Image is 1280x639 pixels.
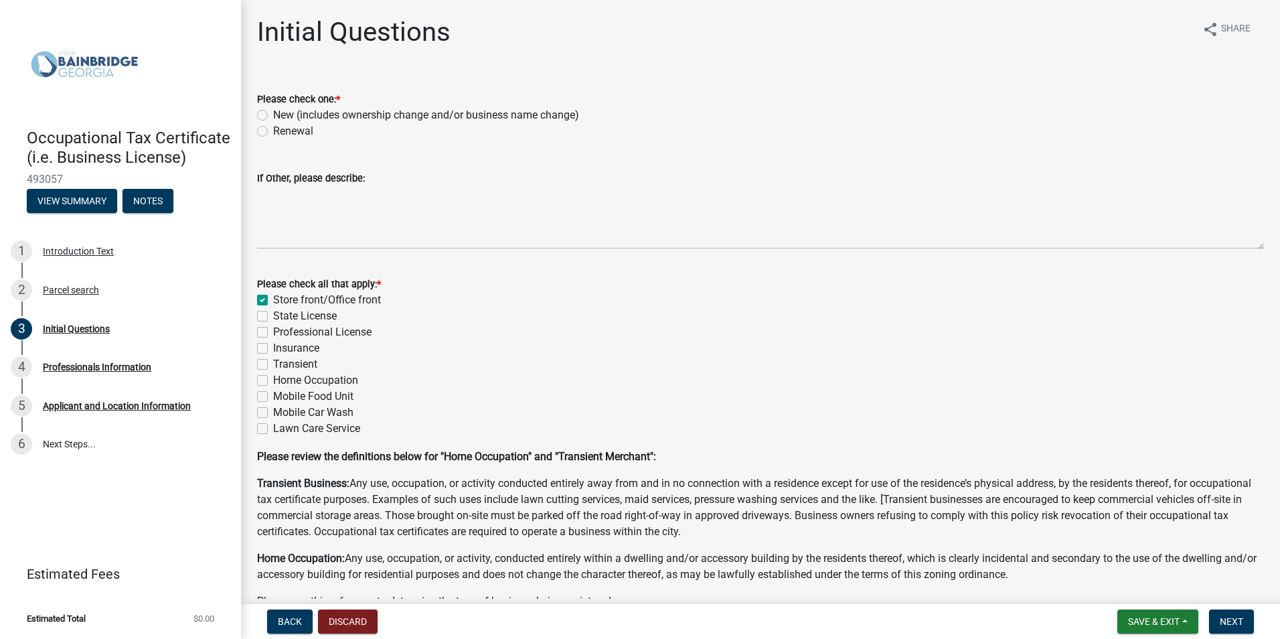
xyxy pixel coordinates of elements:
[257,551,1264,583] p: Any use, occupation, or activity, conducted entirely within a dwelling and/or accessory building ...
[273,388,353,405] label: Mobile Food Unit
[257,450,656,463] strong: Please review the definitions below for "Home Occupation" and "Transient Merchant":
[273,308,337,324] label: State License
[273,356,317,372] label: Transient
[273,107,579,123] label: New (includes ownership change and/or business name change)
[43,401,191,411] div: Applicant and Location Information
[273,324,372,340] label: Professional License
[257,95,340,104] label: Please check one:
[43,324,110,334] div: Initial Questions
[273,405,353,421] label: Mobile Car Wash
[257,476,1264,540] p: Any use, occupation, or activity conducted entirely away from and in no connection with a residen...
[11,356,32,378] div: 4
[11,433,32,455] div: 6
[1221,21,1251,38] span: Share
[1209,610,1254,634] button: Next
[278,616,302,627] span: Back
[43,246,114,256] div: Introduction Text
[257,16,451,48] h1: Initial Questions
[1220,616,1243,627] span: Next
[123,189,173,213] button: Notes
[273,123,313,139] label: Renewal
[11,240,32,262] div: 1
[257,477,349,490] strong: Transient Business:
[273,421,360,437] label: Lawn Care Service
[11,279,32,301] div: 2
[257,552,345,565] strong: Home Occupation:
[1202,21,1218,38] i: share
[43,285,99,295] div: Parcel search
[27,614,86,623] span: Estimated Total
[27,129,230,167] h4: Occupational Tax Certificate (i.e. Business License)
[27,173,214,186] span: 493057
[27,14,142,115] img: City of Bainbridge, Georgia (Canceled)
[273,292,381,308] label: Store front/Office front
[1117,610,1198,634] button: Save & Exit
[27,189,117,213] button: View Summary
[123,196,173,207] wm-modal-confirm: Notes
[273,340,319,356] label: Insurance
[273,372,358,388] label: Home Occupation
[11,561,220,587] a: Estimated Fees
[11,318,32,340] div: 3
[1192,16,1261,42] button: shareShare
[267,610,313,634] button: Back
[1128,616,1180,627] span: Save & Exit
[193,614,214,623] span: $0.00
[318,610,378,634] button: Discard
[257,593,1264,610] p: Please use this reference to determine the type of business being registered.
[257,174,365,184] label: If Other, please describe:
[257,280,381,289] label: Please check all that apply:
[27,196,117,207] wm-modal-confirm: Summary
[43,362,151,372] div: Professionals Information
[11,395,32,417] div: 5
